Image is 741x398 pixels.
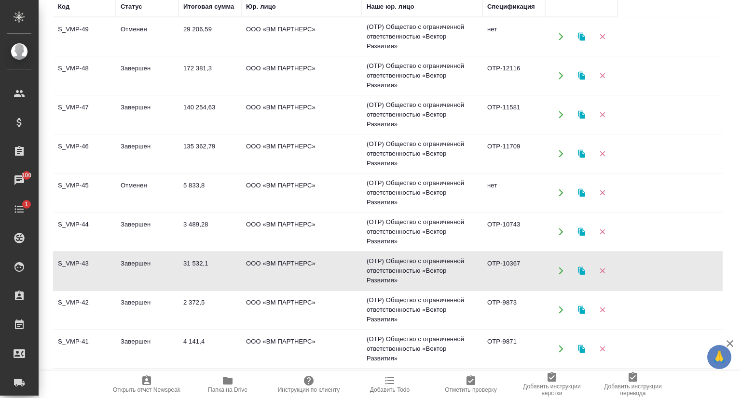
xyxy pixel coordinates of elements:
button: Открыть [551,144,571,164]
span: Добавить инструкции перевода [598,383,668,397]
td: ООО «ВМ ПАРТНЕРС» [241,98,362,132]
button: 🙏 [707,345,731,369]
button: Удалить [592,261,612,281]
button: Открыть отчет Newspeak [106,371,187,398]
td: 140 254,63 [178,98,241,132]
span: Открыть отчет Newspeak [113,386,180,393]
td: Завершен [116,332,178,366]
td: S_VMP-42 [53,293,116,327]
button: Клонировать [572,66,591,86]
div: Наше юр. лицо [367,2,414,12]
button: Клонировать [572,339,591,359]
button: Открыть [551,183,571,203]
span: Инструкции по клиенту [278,386,340,393]
td: Завершен [116,215,178,249]
td: S_VMP-48 [53,59,116,93]
button: Клонировать [572,261,591,281]
td: нет [482,176,545,210]
span: 1 [19,199,34,209]
td: S_VMP-45 [53,176,116,210]
button: Открыть [551,27,571,47]
button: Удалить [592,339,612,359]
td: OTP-11709 [482,137,545,171]
td: OTP-9871 [482,332,545,366]
td: 135 362,79 [178,137,241,171]
button: Открыть [551,300,571,320]
button: Удалить [592,144,612,164]
td: Отменен [116,176,178,210]
span: Добавить инструкции верстки [517,383,587,397]
td: OTP-9873 [482,293,545,327]
td: 2 372,5 [178,293,241,327]
button: Клонировать [572,144,591,164]
button: Клонировать [572,183,591,203]
span: Отметить проверку [445,386,496,393]
td: 4 141,4 [178,332,241,366]
td: ООО «ВМ ПАРТНЕРС» [241,137,362,171]
td: (OTP) Общество с ограниченной ответственностью «Вектор Развития» [362,330,482,368]
td: ООО «ВМ ПАРТНЕРС» [241,59,362,93]
div: Код [58,2,69,12]
button: Клонировать [572,27,591,47]
button: Клонировать [572,300,591,320]
td: ООО «ВМ ПАРТНЕРС» [241,20,362,53]
span: Папка на Drive [208,386,247,393]
button: Открыть [551,261,571,281]
td: Отменен [116,20,178,53]
button: Инструкции по клиенту [268,371,349,398]
td: 5 833,8 [178,176,241,210]
button: Добавить Todo [349,371,430,398]
td: ООО «ВМ ПАРТНЕРС» [241,332,362,366]
button: Клонировать [572,222,591,242]
td: Завершен [116,293,178,327]
td: Завершен [116,254,178,288]
td: S_VMP-41 [53,332,116,366]
td: S_VMP-44 [53,215,116,249]
td: Завершен [116,137,178,171]
td: S_VMP-47 [53,98,116,132]
td: (OTP) Общество с ограниченной ответственностью «Вектор Развития» [362,95,482,134]
td: Завершен [116,98,178,132]
td: нет [482,20,545,53]
td: (OTP) Общество с ограниченной ответственностью «Вектор Развития» [362,291,482,329]
td: OTP-11581 [482,98,545,132]
td: ООО «ВМ ПАРТНЕРС» [241,215,362,249]
a: 100 [2,168,36,192]
td: 3 489,28 [178,215,241,249]
button: Удалить [592,105,612,125]
td: OTP-12116 [482,59,545,93]
button: Открыть [551,105,571,125]
button: Удалить [592,300,612,320]
span: 100 [16,171,38,180]
td: S_VMP-46 [53,137,116,171]
span: Добавить Todo [370,386,410,393]
button: Открыть [551,339,571,359]
td: (OTP) Общество с ограниченной ответственностью «Вектор Развития» [362,134,482,173]
button: Открыть [551,66,571,86]
td: ООО «ВМ ПАРТНЕРС» [241,176,362,210]
button: Удалить [592,183,612,203]
td: (OTP) Общество с ограниченной ответственностью «Вектор Развития» [362,252,482,290]
td: S_VMP-43 [53,254,116,288]
div: Юр. лицо [246,2,276,12]
div: Итоговая сумма [183,2,234,12]
td: (OTP) Общество с ограниченной ответственностью «Вектор Развития» [362,17,482,56]
td: 172 381,3 [178,59,241,93]
td: (OTP) Общество с ограниченной ответственностью «Вектор Развития» [362,56,482,95]
td: OTP-10743 [482,215,545,249]
button: Клонировать [572,105,591,125]
td: OTP-10367 [482,254,545,288]
td: 31 532,1 [178,254,241,288]
button: Добавить инструкции перевода [592,371,673,398]
td: (OTP) Общество с ограниченной ответственностью «Вектор Развития» [362,212,482,251]
button: Открыть [551,222,571,242]
button: Удалить [592,27,612,47]
td: ООО «ВМ ПАРТНЕРС» [241,254,362,288]
td: S_VMP-49 [53,20,116,53]
td: 29 206,59 [178,20,241,53]
span: 🙏 [711,347,727,367]
td: Завершен [116,59,178,93]
td: ООО «ВМ ПАРТНЕРС» [241,293,362,327]
a: 1 [2,197,36,221]
button: Папка на Drive [187,371,268,398]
